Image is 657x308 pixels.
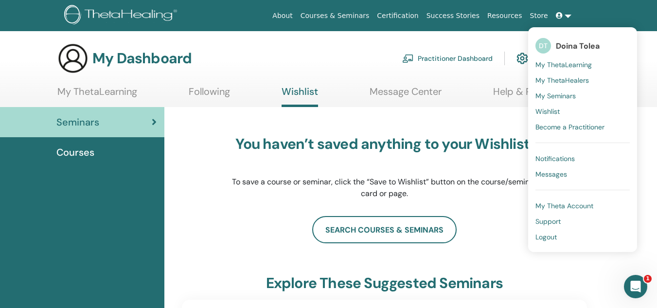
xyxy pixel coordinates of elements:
span: Notifications [535,154,575,163]
span: Wishlist [535,107,560,116]
p: To save a course or seminar, click the “Save to Wishlist” button on the course/seminar card or page. [231,176,537,199]
a: My Seminars [535,88,630,104]
span: My ThetaLearning [535,60,592,69]
span: 1 [644,275,652,283]
a: Wishlist [282,86,318,107]
span: Logout [535,233,557,241]
a: Store [526,7,552,25]
img: logo.png [64,5,180,27]
a: Logout [535,229,630,245]
img: generic-user-icon.jpg [57,43,89,74]
span: My Theta Account [535,201,593,210]
a: Certification [373,7,422,25]
a: Success Stories [423,7,483,25]
iframe: Intercom live chat [624,275,647,298]
a: DTDoina Tolea [535,35,630,57]
a: About [268,7,296,25]
a: Help & Resources [493,86,571,105]
span: Seminars [56,115,99,129]
span: My Seminars [535,91,576,100]
a: Support [535,214,630,229]
a: Messages [535,166,630,182]
span: Doina Tolea [556,41,600,51]
a: Message Center [370,86,442,105]
a: My ThetaHealers [535,72,630,88]
span: Courses [56,145,94,160]
a: Become a Practitioner [535,119,630,135]
a: My ThetaLearning [535,57,630,72]
a: Practitioner Dashboard [402,48,493,69]
a: search courses & seminars [312,216,457,243]
span: Messages [535,170,567,179]
a: My ThetaLearning [57,86,137,105]
a: Resources [483,7,526,25]
img: cog.svg [516,50,528,67]
img: chalkboard-teacher.svg [402,54,414,63]
h3: You haven’t saved anything to your Wishlist. [231,135,537,153]
a: Following [189,86,230,105]
h3: explore these suggested seminars [266,274,503,292]
a: My Account [516,48,570,69]
a: Courses & Seminars [297,7,373,25]
h3: My Dashboard [92,50,192,67]
span: Become a Practitioner [535,123,604,131]
a: My Theta Account [535,198,630,214]
span: DT [535,38,551,54]
span: Support [535,217,561,226]
a: Wishlist [535,104,630,119]
a: Notifications [535,151,630,166]
span: My ThetaHealers [535,76,589,85]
